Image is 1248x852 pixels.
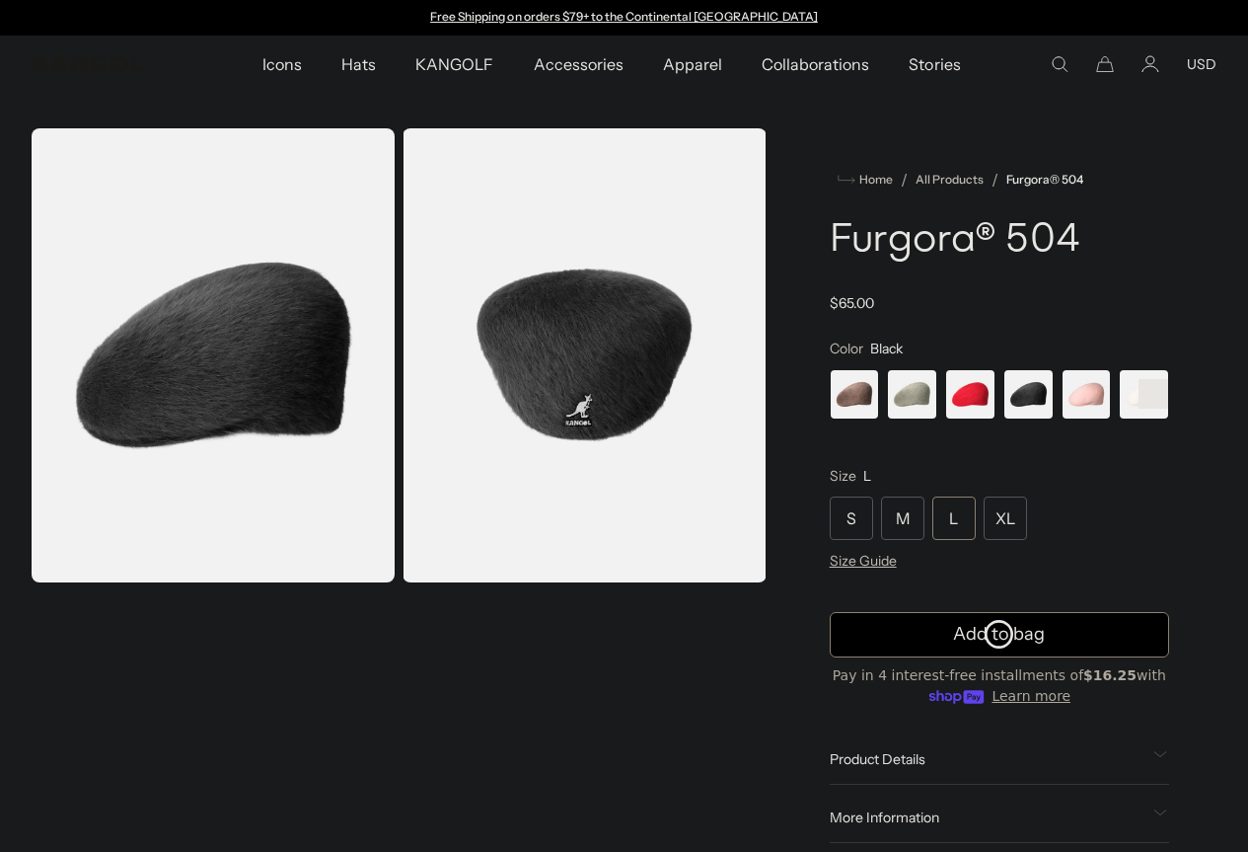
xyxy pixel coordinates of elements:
[341,36,376,93] span: Hats
[830,750,1145,768] span: Product Details
[830,340,863,357] span: Color
[838,171,893,189] a: Home
[830,497,873,540] div: S
[534,36,624,93] span: Accessories
[1187,55,1216,73] button: USD
[1119,369,1169,420] div: 6 of 7
[243,36,322,93] a: Icons
[830,294,874,312] span: $65.00
[1141,55,1159,73] a: Account
[830,168,1169,192] nav: breadcrumbs
[1119,369,1169,420] label: Ivory
[663,36,722,93] span: Apparel
[870,340,903,357] span: Black
[1003,369,1054,420] div: 4 of 7
[830,612,1169,658] button: Add to bag
[32,128,395,582] img: color-black
[1062,369,1112,420] div: 5 of 7
[830,467,856,485] span: Size
[984,497,1027,540] div: XL
[932,497,976,540] div: L
[742,36,889,93] a: Collaborations
[1062,369,1112,420] label: Dusty Rose
[889,36,980,93] a: Stories
[945,369,995,420] div: 3 of 7
[403,128,766,582] img: color-black
[421,10,828,26] slideshow-component: Announcement bar
[953,621,1045,648] span: Add to bag
[887,369,937,420] label: Moss Grey
[830,809,1145,826] span: More Information
[322,36,396,93] a: Hats
[984,168,998,192] li: /
[830,219,1169,263] h1: Furgora® 504
[1006,173,1083,187] a: Furgora® 504
[415,36,493,93] span: KANGOLF
[1051,55,1068,73] summary: Search here
[1096,55,1114,73] button: Cart
[762,36,869,93] span: Collaborations
[893,168,908,192] li: /
[643,36,742,93] a: Apparel
[916,173,984,187] a: All Products
[32,56,173,72] a: Kangol
[514,36,643,93] a: Accessories
[945,369,995,420] label: Scarlet
[887,369,937,420] div: 2 of 7
[396,36,513,93] a: KANGOLF
[1003,369,1054,420] label: Black
[881,497,924,540] div: M
[830,552,897,570] span: Size Guide
[421,10,828,26] div: Announcement
[830,369,880,420] div: 1 of 7
[262,36,302,93] span: Icons
[909,36,960,93] span: Stories
[421,10,828,26] div: 1 of 2
[430,9,818,24] a: Free Shipping on orders $79+ to the Continental [GEOGRAPHIC_DATA]
[830,369,880,420] label: Cocoa
[855,173,893,187] span: Home
[863,467,871,485] span: L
